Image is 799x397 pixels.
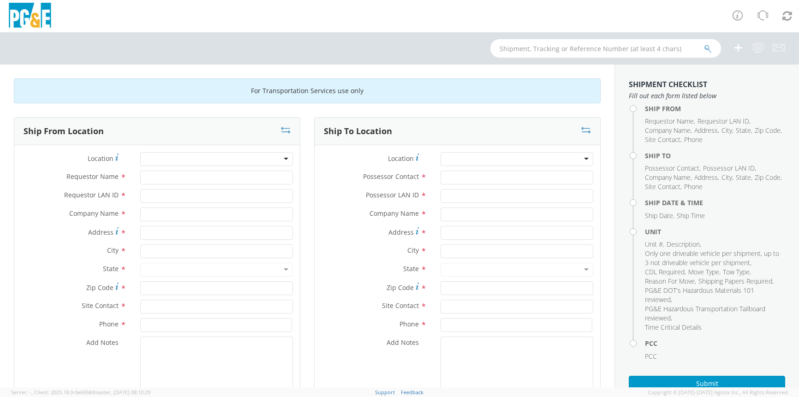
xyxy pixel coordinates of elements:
[703,164,756,173] li: ,
[403,264,419,273] span: State
[694,126,718,135] span: Address
[736,173,752,182] li: ,
[382,301,419,310] span: Site Contact
[370,209,419,218] span: Company Name
[667,240,701,249] li: ,
[645,249,779,267] span: Only one driveable vehicle per shipment, up to 3 not driveable vehicle per shipment
[645,323,702,332] span: Time Critical Details
[688,267,719,276] span: Move Type
[31,389,33,396] span: ,
[645,135,680,144] span: Site Contact
[490,39,721,58] input: Shipment, Tracking or Reference Number (at least 4 chars)
[88,228,113,237] span: Address
[688,267,721,277] li: ,
[721,126,733,135] li: ,
[645,164,699,172] span: Possessor Contact
[387,338,419,347] span: Add Notes
[684,182,703,191] span: Phone
[629,91,785,101] span: Fill out each form listed below
[721,126,732,135] span: City
[736,126,752,135] li: ,
[66,172,119,181] span: Requestor Name
[399,320,419,328] span: Phone
[645,249,783,267] li: ,
[388,154,414,163] span: Location
[721,173,732,182] span: City
[667,240,700,249] span: Description
[366,190,419,199] span: Possessor LAN ID
[698,277,772,285] span: Shipping Papers Required
[107,246,119,255] span: City
[755,173,781,182] span: Zip Code
[755,173,782,182] li: ,
[645,182,680,191] span: Site Contact
[694,126,719,135] li: ,
[684,135,703,144] span: Phone
[645,240,664,249] li: ,
[324,127,392,136] h3: Ship To Location
[645,117,694,125] span: Requestor Name
[648,389,788,396] span: Copyright © [DATE]-[DATE] Agistix Inc., All Rights Reserved
[14,78,601,103] div: For Transportation Services use only
[64,190,119,199] span: Requestor LAN ID
[69,209,119,218] span: Company Name
[645,135,682,144] li: ,
[11,389,33,396] span: Server: -
[363,172,419,181] span: Possessor Contact
[388,228,414,237] span: Address
[755,126,782,135] li: ,
[34,389,150,396] span: Client: 2025.18.0-0e69584
[407,246,419,255] span: City
[694,173,718,182] span: Address
[645,126,692,135] li: ,
[103,264,119,273] span: State
[375,389,395,396] a: Support
[645,286,783,304] li: ,
[736,173,751,182] span: State
[645,126,691,135] span: Company Name
[645,199,785,206] h4: Ship Date & Time
[645,304,765,322] span: PG&E Hazardous Transportation Tailboard reviewed
[645,267,685,276] span: CDL Required
[645,340,785,347] h4: PCC
[645,105,785,112] h4: Ship From
[721,173,733,182] li: ,
[645,277,696,286] li: ,
[736,126,751,135] span: State
[645,117,695,126] li: ,
[645,211,674,220] li: ,
[86,283,113,292] span: Zip Code
[645,240,663,249] span: Unit #
[703,164,755,172] span: Possessor LAN ID
[387,283,414,292] span: Zip Code
[86,338,119,347] span: Add Notes
[723,267,751,277] li: ,
[645,286,754,304] span: PG&E DOT's Hazardous Materials 101 reviewed
[645,352,657,361] span: PCC
[24,127,104,136] h3: Ship From Location
[99,320,119,328] span: Phone
[723,267,750,276] span: Tow Type
[698,117,751,126] li: ,
[645,173,692,182] li: ,
[645,173,691,182] span: Company Name
[645,164,701,173] li: ,
[7,3,53,30] img: pge-logo-06675f144f4cfa6a6814.png
[694,173,719,182] li: ,
[677,211,705,220] span: Ship Time
[629,376,785,391] button: Submit
[698,117,749,125] span: Requestor LAN ID
[629,79,707,89] strong: Shipment Checklist
[401,389,423,396] a: Feedback
[645,228,785,235] h4: Unit
[755,126,781,135] span: Zip Code
[645,152,785,159] h4: Ship To
[645,304,783,323] li: ,
[645,277,695,285] span: Reason For Move
[94,389,150,396] span: master, [DATE] 08:10:29
[645,211,673,220] span: Ship Date
[698,277,774,286] li: ,
[645,267,686,277] li: ,
[82,301,119,310] span: Site Contact
[645,182,682,191] li: ,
